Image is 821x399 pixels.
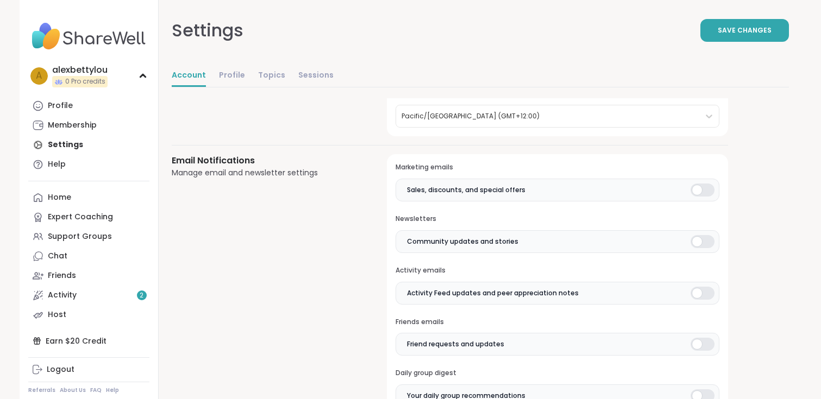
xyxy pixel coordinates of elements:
div: Help [48,159,66,170]
span: Save Changes [718,26,772,35]
div: Logout [47,364,74,375]
span: 0 Pro credits [65,77,105,86]
a: Account [172,65,206,87]
h3: Activity emails [396,266,719,275]
span: Activity Feed updates and peer appreciation notes [407,288,579,298]
div: Expert Coaching [48,212,113,223]
span: Sales, discounts, and special offers [407,185,525,195]
div: Activity [48,290,77,301]
span: a [36,69,42,83]
div: Friends [48,270,76,281]
a: Expert Coaching [28,207,149,227]
button: Save Changes [700,19,789,42]
a: Topics [258,65,285,87]
a: Support Groups [28,227,149,246]
div: Home [48,192,71,203]
a: Membership [28,116,149,135]
h3: Email Notifications [172,154,361,167]
div: alexbettylou [52,64,108,76]
a: Sessions [298,65,334,87]
div: Support Groups [48,231,112,242]
div: Earn $20 Credit [28,331,149,351]
a: Friends [28,266,149,286]
a: Logout [28,360,149,379]
a: About Us [60,387,86,394]
a: Activity2 [28,286,149,305]
a: Chat [28,246,149,266]
span: Community updates and stories [407,237,518,246]
div: Manage email and newsletter settings [172,167,361,179]
h3: Friends emails [396,318,719,327]
span: 2 [140,291,143,300]
h3: Daily group digest [396,369,719,378]
a: Help [28,155,149,174]
a: Profile [219,65,245,87]
span: Friend requests and updates [407,339,504,349]
a: Referrals [28,387,55,394]
div: Membership [48,120,97,131]
h3: Newsletters [396,214,719,224]
div: Settings [172,17,243,43]
div: Profile [48,100,73,111]
a: Host [28,305,149,325]
a: Profile [28,96,149,116]
div: Host [48,309,66,320]
a: Home [28,188,149,207]
h3: Marketing emails [396,163,719,172]
div: Chat [48,251,67,262]
a: FAQ [90,387,102,394]
a: Help [106,387,119,394]
img: ShareWell Nav Logo [28,17,149,55]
